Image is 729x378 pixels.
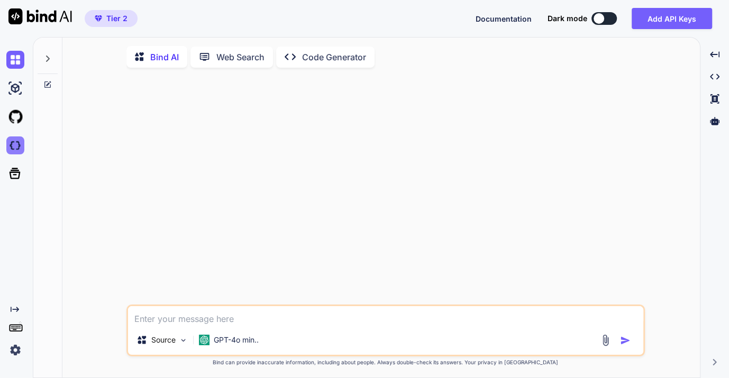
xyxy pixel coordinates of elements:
[126,358,645,366] p: Bind can provide inaccurate information, including about people. Always double-check its answers....
[6,341,24,359] img: settings
[216,51,265,63] p: Web Search
[151,335,176,345] p: Source
[95,15,102,22] img: premium
[476,14,532,23] span: Documentation
[8,8,72,24] img: Bind AI
[6,136,24,154] img: darkCloudIdeIcon
[599,334,612,346] img: attachment
[6,51,24,69] img: chat
[179,336,188,345] img: Pick Models
[620,335,631,346] img: icon
[85,10,138,27] button: premiumTier 2
[199,335,209,345] img: GPT-4o mini
[548,13,587,24] span: Dark mode
[476,13,532,24] button: Documentation
[214,335,259,345] p: GPT-4o min..
[106,13,127,24] span: Tier 2
[6,108,24,126] img: githubLight
[632,8,712,29] button: Add API Keys
[302,51,366,63] p: Code Generator
[150,51,179,63] p: Bind AI
[6,79,24,97] img: ai-studio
